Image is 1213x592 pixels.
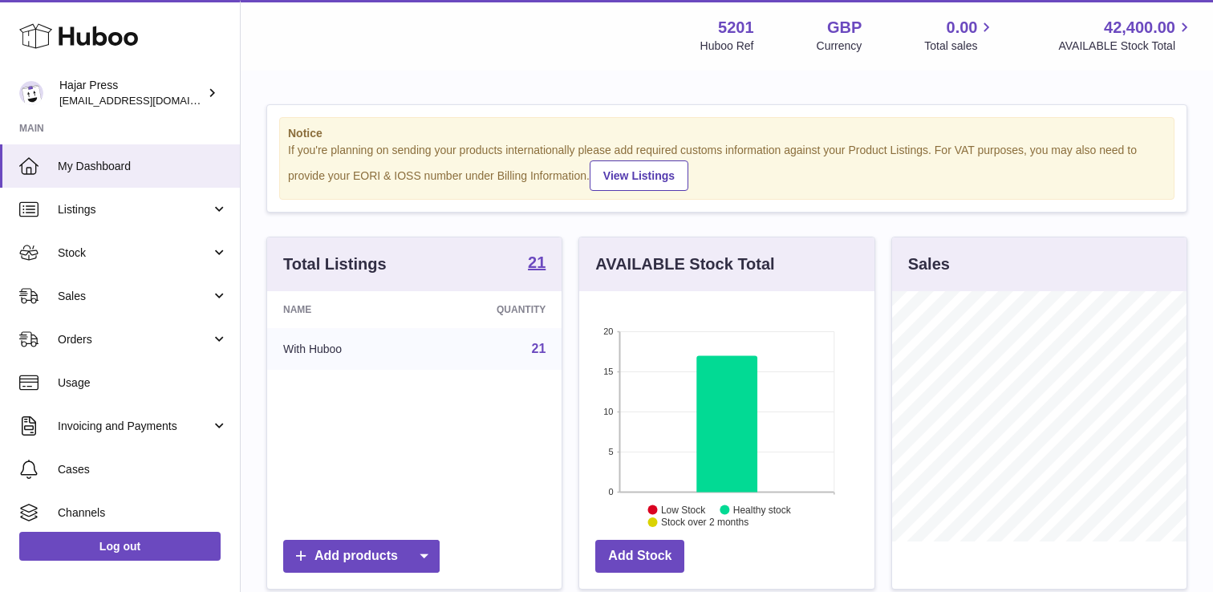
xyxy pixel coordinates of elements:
span: Orders [58,332,211,347]
a: View Listings [590,160,688,191]
a: 21 [528,254,546,274]
h3: Sales [908,253,950,275]
a: Add products [283,540,440,573]
h3: Total Listings [283,253,387,275]
span: Usage [58,375,228,391]
span: [EMAIL_ADDRESS][DOMAIN_NAME] [59,94,236,107]
span: Channels [58,505,228,521]
img: editorial@hajarpress.com [19,81,43,105]
span: Stock [58,245,211,261]
span: 0.00 [947,17,978,39]
text: 15 [604,367,614,376]
strong: Notice [288,126,1166,141]
div: If you're planning on sending your products internationally please add required customs informati... [288,143,1166,191]
span: Total sales [924,39,996,54]
text: Healthy stock [733,504,792,515]
strong: 21 [528,254,546,270]
span: AVAILABLE Stock Total [1058,39,1194,54]
text: 5 [609,447,614,456]
a: 42,400.00 AVAILABLE Stock Total [1058,17,1194,54]
a: Add Stock [595,540,684,573]
span: Invoicing and Payments [58,419,211,434]
th: Quantity [423,291,562,328]
text: 0 [609,487,614,497]
text: Stock over 2 months [661,517,748,528]
span: Cases [58,462,228,477]
a: Log out [19,532,221,561]
th: Name [267,291,423,328]
text: 20 [604,326,614,336]
a: 21 [532,342,546,355]
strong: 5201 [718,17,754,39]
strong: GBP [827,17,862,39]
text: 10 [604,407,614,416]
div: Hajar Press [59,78,204,108]
a: 0.00 Total sales [924,17,996,54]
span: Sales [58,289,211,304]
td: With Huboo [267,328,423,370]
div: Currency [817,39,862,54]
div: Huboo Ref [700,39,754,54]
text: Low Stock [661,504,706,515]
span: 42,400.00 [1104,17,1175,39]
span: Listings [58,202,211,217]
h3: AVAILABLE Stock Total [595,253,774,275]
span: My Dashboard [58,159,228,174]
